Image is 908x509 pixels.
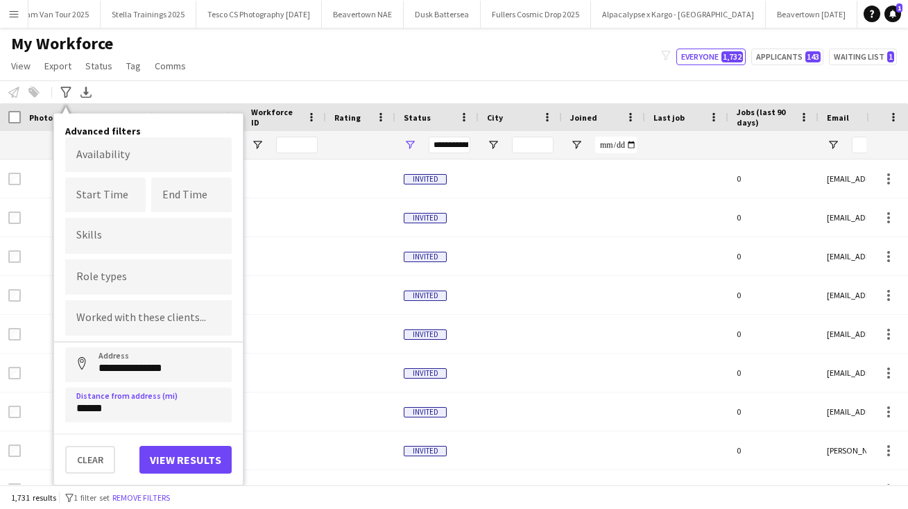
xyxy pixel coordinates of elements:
input: Row Selection is disabled for this row (unchecked) [8,406,21,418]
span: View [11,60,31,72]
a: 1 [884,6,901,22]
span: Workforce ID [251,107,301,128]
span: Invited [404,252,447,262]
div: 0 [728,392,819,431]
a: View [6,57,36,75]
span: Invited [404,368,447,379]
span: Invited [404,213,447,223]
button: Alpacalypse x Kargo - [GEOGRAPHIC_DATA] [591,1,766,28]
span: Last job [653,112,685,123]
div: 0 [728,198,819,236]
button: Open Filter Menu [404,139,416,151]
span: First Name [98,112,141,123]
input: City Filter Input [512,137,554,153]
span: City [487,112,503,123]
span: Jobs (last 90 days) [737,107,794,128]
div: 0 [728,470,819,508]
button: Beavertown NAE [322,1,404,28]
span: Comms [155,60,186,72]
input: Joined Filter Input [595,137,637,153]
app-action-btn: Advanced filters [58,84,74,101]
button: Fullers Cosmic Drop 2025 [481,1,591,28]
a: Comms [149,57,191,75]
h4: Advanced filters [65,125,232,137]
input: Type to search role types... [76,271,221,284]
button: Waiting list1 [829,49,897,65]
button: Open Filter Menu [251,139,264,151]
input: Row Selection is disabled for this row (unchecked) [8,250,21,263]
button: Beavertown [DATE] [766,1,857,28]
span: 1 [887,51,894,62]
span: Status [85,60,112,72]
div: 0 [728,237,819,275]
button: Tesco CS Photography [DATE] [196,1,322,28]
div: 0 [728,431,819,469]
input: Type to search clients... [76,312,221,325]
input: Workforce ID Filter Input [276,137,318,153]
span: 1 filter set [74,492,110,503]
span: Rating [334,112,361,123]
button: View results [139,446,232,474]
a: Tag [121,57,146,75]
span: Email [827,112,849,123]
span: My Workforce [11,33,113,54]
span: Invited [404,446,447,456]
a: Status [80,57,118,75]
input: Row Selection is disabled for this row (unchecked) [8,289,21,302]
input: Row Selection is disabled for this row (unchecked) [8,212,21,224]
span: Tag [126,60,141,72]
input: Row Selection is disabled for this row (unchecked) [8,445,21,457]
span: Invited [404,291,447,301]
div: 0 [728,276,819,314]
button: Applicants143 [751,49,823,65]
button: Everyone1,732 [676,49,746,65]
button: Open Filter Menu [827,139,839,151]
span: Invited [404,174,447,184]
span: Export [44,60,71,72]
span: Last Name [175,112,216,123]
span: 1 [896,3,902,12]
button: Stella Trainings 2025 [101,1,196,28]
div: 0 [728,159,819,198]
button: Clear [65,446,115,474]
span: Joined [570,112,597,123]
div: 0 [728,315,819,353]
input: Row Selection is disabled for this row (unchecked) [8,367,21,379]
span: 143 [805,51,821,62]
input: Row Selection is disabled for this row (unchecked) [8,173,21,185]
button: Dusk Battersea [404,1,481,28]
span: Invited [404,407,447,417]
button: Open Filter Menu [487,139,499,151]
span: Invited [404,329,447,340]
span: 1,732 [721,51,743,62]
a: Export [39,57,77,75]
span: Status [404,112,431,123]
input: Row Selection is disabled for this row (unchecked) [8,328,21,340]
button: Jam Van Tour 2025 [10,1,101,28]
input: Row Selection is disabled for this row (unchecked) [8,483,21,496]
input: Type to search skills... [76,230,221,242]
span: Photo [29,112,53,123]
button: Open Filter Menu [570,139,583,151]
app-action-btn: Export XLSX [78,84,94,101]
button: Remove filters [110,490,173,506]
div: 0 [728,354,819,392]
